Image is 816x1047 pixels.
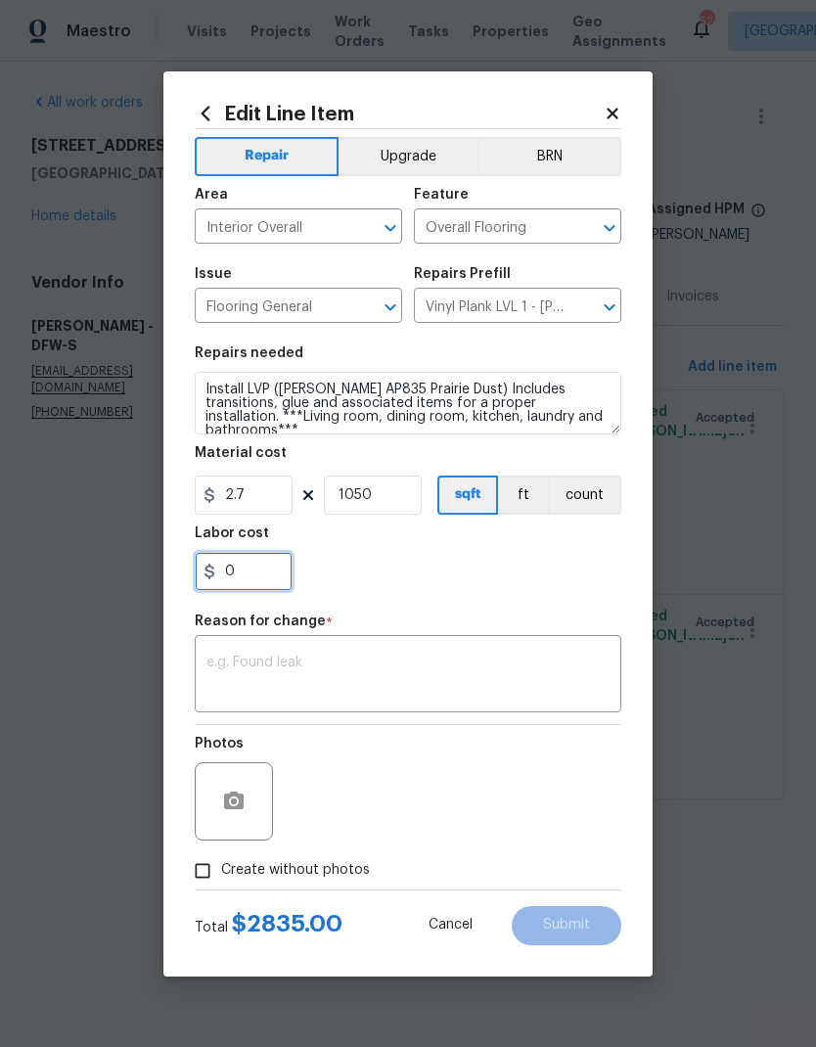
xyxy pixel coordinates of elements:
span: Submit [543,918,590,933]
button: Open [596,214,623,242]
textarea: Install LVP ([PERSON_NAME] AP835 Prairie Dust) Includes transitions, glue and associated items fo... [195,372,621,434]
span: $ 2835.00 [232,912,342,935]
h5: Repairs needed [195,346,303,360]
h5: Material cost [195,446,287,460]
h2: Edit Line Item [195,103,604,124]
h5: Area [195,188,228,202]
h5: Issue [195,267,232,281]
h5: Feature [414,188,469,202]
span: Cancel [429,918,473,933]
h5: Labor cost [195,526,269,540]
button: count [548,476,621,515]
button: Open [596,294,623,321]
button: ft [498,476,548,515]
button: Upgrade [339,137,478,176]
button: sqft [437,476,498,515]
button: Repair [195,137,339,176]
button: Open [377,294,404,321]
div: Total [195,914,342,937]
span: Create without photos [221,860,370,881]
button: Cancel [397,906,504,945]
button: Open [377,214,404,242]
button: Submit [512,906,621,945]
h5: Reason for change [195,615,326,628]
h5: Photos [195,737,244,751]
button: BRN [477,137,621,176]
h5: Repairs Prefill [414,267,511,281]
